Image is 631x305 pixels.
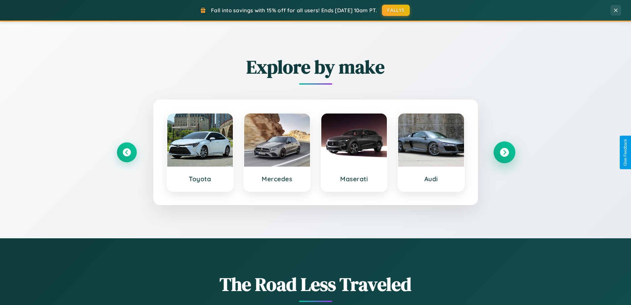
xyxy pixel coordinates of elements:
[251,175,303,183] h3: Mercedes
[328,175,381,183] h3: Maserati
[211,7,377,14] span: Fall into savings with 15% off for all users! Ends [DATE] 10am PT.
[623,139,628,166] div: Give Feedback
[405,175,457,183] h3: Audi
[117,271,514,297] h1: The Road Less Traveled
[174,175,227,183] h3: Toyota
[117,54,514,80] h2: Explore by make
[382,5,410,16] button: FALL15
